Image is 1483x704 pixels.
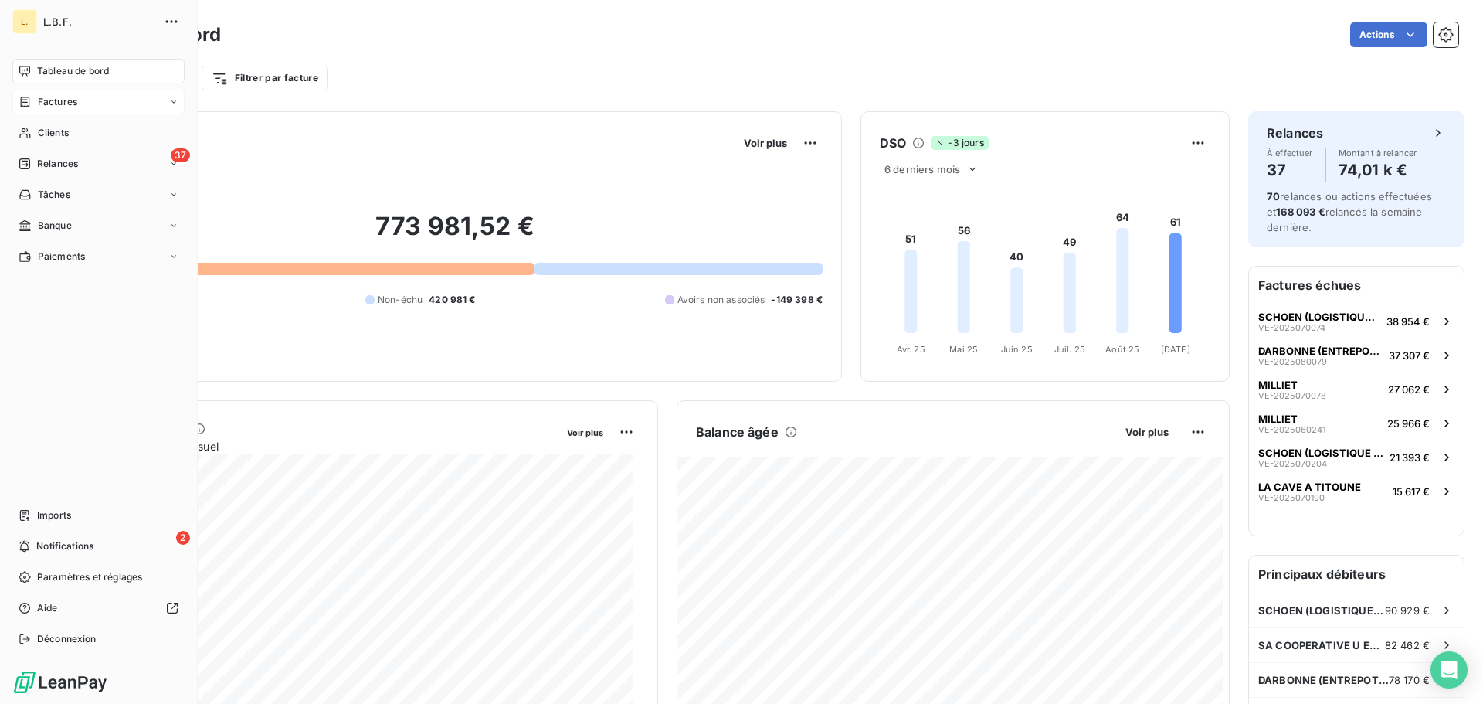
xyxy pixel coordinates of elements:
span: 37 [171,148,190,162]
span: Tableau de bord [37,64,109,78]
span: Paiements [38,250,85,264]
span: MILLIET [1258,413,1298,425]
h2: 773 981,52 € [87,211,823,257]
tspan: [DATE] [1161,344,1190,355]
h6: Balance âgée [696,423,779,441]
button: Actions [1350,22,1427,47]
button: DARBONNE (ENTREPOTS DARBONNE)VE-202508007937 307 € [1249,338,1464,372]
span: À effectuer [1267,148,1313,158]
span: Aide [37,601,58,615]
span: Paramètres et réglages [37,570,142,584]
span: Factures [38,95,77,109]
button: Voir plus [562,425,608,439]
span: 21 393 € [1390,451,1430,464]
span: DARBONNE (ENTREPOTS DARBONNE) [1258,345,1383,357]
span: 6 derniers mois [884,163,960,175]
span: MILLIET [1258,379,1298,391]
span: Clients [38,126,69,140]
span: 15 617 € [1393,485,1430,498]
tspan: Mai 25 [949,344,978,355]
button: SCHOEN (LOGISTIQUE GESTION SERVICE)VE-202507007438 954 € [1249,304,1464,338]
span: VE-2025060241 [1258,425,1325,434]
span: 70 [1267,190,1280,202]
div: Open Intercom Messenger [1430,651,1468,689]
span: Voir plus [1125,426,1169,438]
button: LA CAVE A TITOUNEVE-202507019015 617 € [1249,474,1464,508]
button: MILLIETVE-202506024125 966 € [1249,406,1464,440]
h4: 37 [1267,158,1313,182]
span: 25 966 € [1387,417,1430,430]
span: SA COOPERATIVE U ENSEIGNE ETABL. OUEST [1258,639,1385,651]
button: Voir plus [1121,425,1173,439]
span: Non-échu [378,293,423,307]
h6: DSO [880,134,906,152]
span: 2 [176,531,190,545]
span: Voir plus [744,137,787,149]
span: Imports [37,508,71,522]
span: VE-2025070204 [1258,459,1327,468]
span: SCHOEN (LOGISTIQUE GESTION SERVICE) [1258,604,1385,617]
span: VE-2025070078 [1258,391,1326,400]
tspan: Avr. 25 [897,344,925,355]
span: 90 929 € [1385,604,1430,617]
h6: Relances [1267,124,1323,142]
span: 37 307 € [1389,349,1430,362]
span: -149 398 € [771,293,823,307]
span: SCHOEN (LOGISTIQUE GESTION SERVICE) [1258,447,1383,459]
span: VE-2025070190 [1258,493,1325,502]
span: L.B.F. [43,15,154,28]
div: L. [12,9,37,34]
span: Relances [37,157,78,171]
span: 420 981 € [429,293,475,307]
span: LA CAVE A TITOUNE [1258,481,1361,493]
span: VE-2025080079 [1258,357,1327,366]
h6: Principaux débiteurs [1249,556,1464,593]
tspan: Juin 25 [1001,344,1033,355]
span: -3 jours [931,136,988,150]
tspan: Août 25 [1105,344,1139,355]
button: Filtrer par facture [202,66,328,90]
span: 82 462 € [1385,639,1430,651]
span: DARBONNE (ENTREPOTS DARBONNE) [1258,674,1389,686]
span: Montant à relancer [1339,148,1417,158]
button: Voir plus [739,136,792,150]
span: VE-2025070074 [1258,323,1325,332]
button: SCHOEN (LOGISTIQUE GESTION SERVICE)VE-202507020421 393 € [1249,440,1464,474]
span: Banque [38,219,72,233]
span: 78 170 € [1389,674,1430,686]
h4: 74,01 k € [1339,158,1417,182]
button: MILLIETVE-202507007827 062 € [1249,372,1464,406]
span: Notifications [36,539,93,553]
span: 27 062 € [1388,383,1430,396]
span: Tâches [38,188,70,202]
a: Aide [12,596,185,621]
span: 168 093 € [1276,206,1325,218]
span: Voir plus [567,427,603,438]
img: Logo LeanPay [12,670,108,695]
span: Avoirs non associés [677,293,765,307]
span: 38 954 € [1386,315,1430,328]
span: Chiffre d'affaires mensuel [87,438,556,454]
span: SCHOEN (LOGISTIQUE GESTION SERVICE) [1258,311,1380,323]
span: Déconnexion [37,632,97,646]
h6: Factures échues [1249,267,1464,304]
span: relances ou actions effectuées et relancés la semaine dernière. [1267,190,1432,233]
tspan: Juil. 25 [1054,344,1085,355]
